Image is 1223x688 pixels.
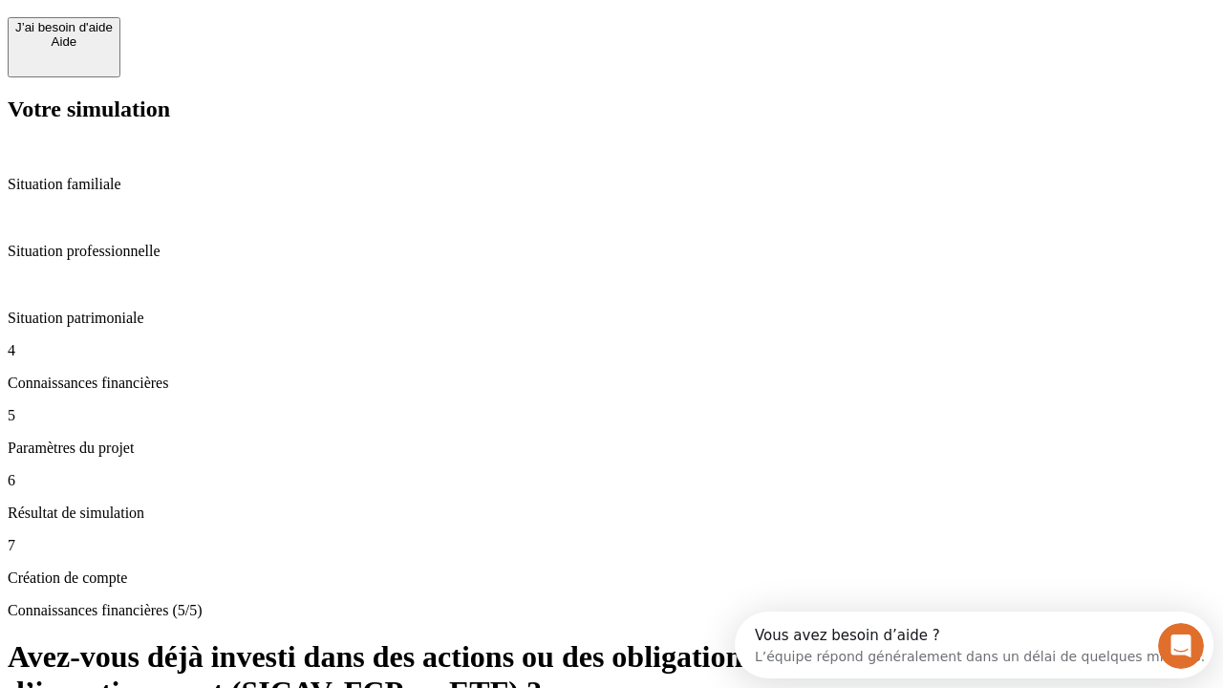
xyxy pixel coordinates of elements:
[8,17,120,77] button: J’ai besoin d'aideAide
[8,8,526,60] div: Ouvrir le Messenger Intercom
[15,20,113,34] div: J’ai besoin d'aide
[8,243,1215,260] p: Situation professionnelle
[8,176,1215,193] p: Situation familiale
[8,537,1215,554] p: 7
[20,32,470,52] div: L’équipe répond généralement dans un délai de quelques minutes.
[8,472,1215,489] p: 6
[8,97,1215,122] h2: Votre simulation
[8,375,1215,392] p: Connaissances financières
[8,602,1215,619] p: Connaissances financières (5/5)
[8,570,1215,587] p: Création de compte
[8,407,1215,424] p: 5
[8,505,1215,522] p: Résultat de simulation
[8,310,1215,327] p: Situation patrimoniale
[15,34,113,49] div: Aide
[735,612,1213,678] iframe: Intercom live chat discovery launcher
[8,440,1215,457] p: Paramètres du projet
[8,342,1215,359] p: 4
[1158,623,1204,669] iframe: Intercom live chat
[20,16,470,32] div: Vous avez besoin d’aide ?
